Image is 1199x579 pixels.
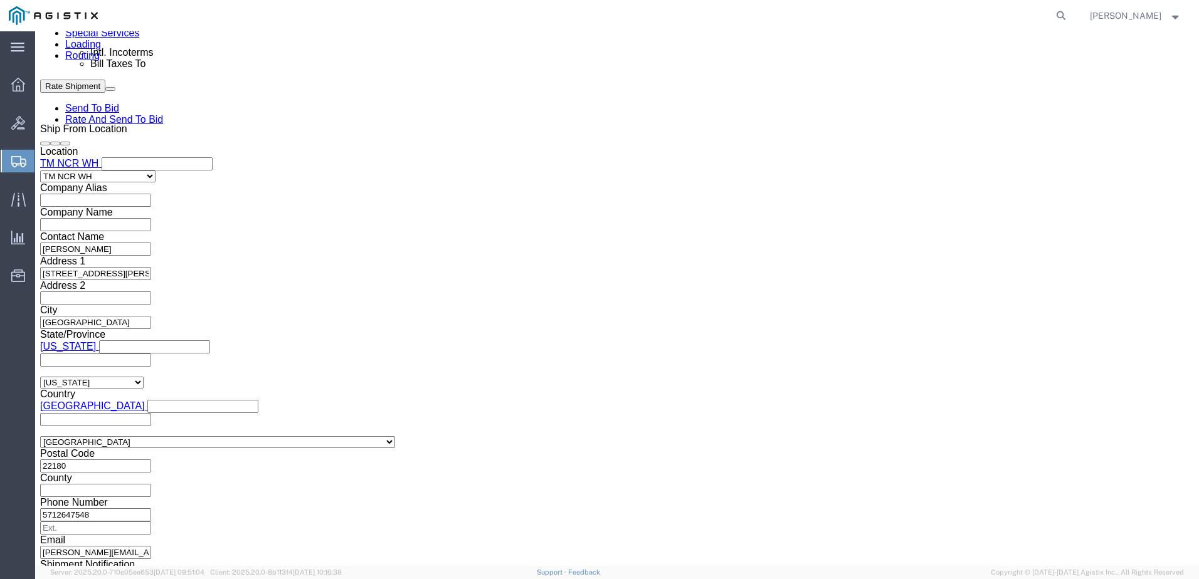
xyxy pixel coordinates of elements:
span: Server: 2025.20.0-710e05ee653 [50,568,204,576]
iframe: FS Legacy Container [35,31,1199,566]
a: Feedback [568,568,600,576]
span: [DATE] 10:16:38 [293,568,342,576]
span: Client: 2025.20.0-8b113f4 [210,568,342,576]
a: Support [537,568,568,576]
span: [DATE] 09:51:04 [154,568,204,576]
span: Dylan Jewell [1090,9,1161,23]
span: Copyright © [DATE]-[DATE] Agistix Inc., All Rights Reserved [991,567,1184,578]
img: logo [9,6,98,25]
button: [PERSON_NAME] [1089,8,1182,23]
